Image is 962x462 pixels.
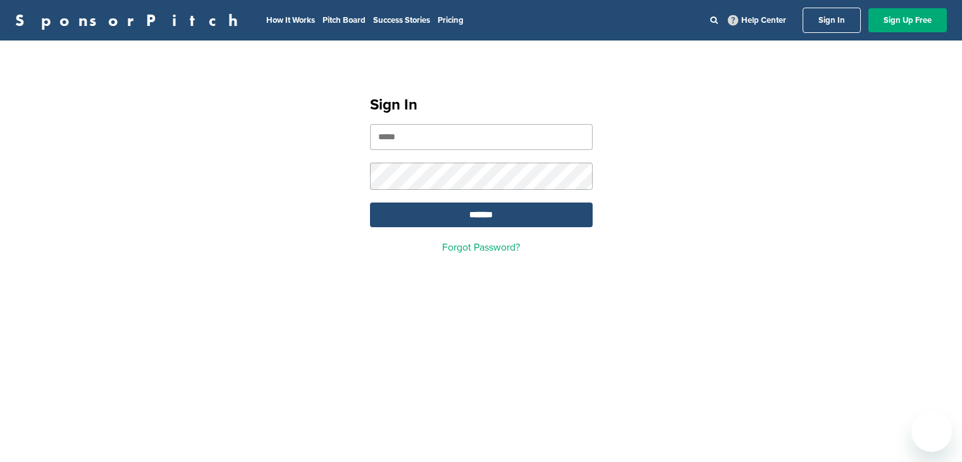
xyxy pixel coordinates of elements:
h1: Sign In [370,94,593,116]
a: Help Center [725,13,789,28]
a: Pitch Board [323,15,366,25]
a: Pricing [438,15,464,25]
iframe: Button to launch messaging window [911,411,952,452]
a: Forgot Password? [442,241,520,254]
a: SponsorPitch [15,12,246,28]
a: How It Works [266,15,315,25]
a: Sign In [803,8,861,33]
a: Sign Up Free [868,8,947,32]
a: Success Stories [373,15,430,25]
